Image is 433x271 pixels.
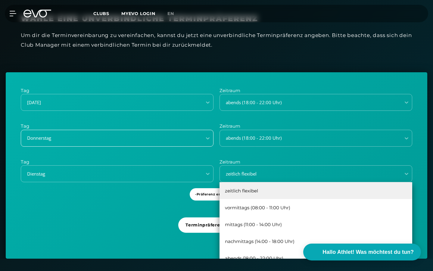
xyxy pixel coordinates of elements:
[220,87,412,94] p: Zeitraum
[220,250,412,266] div: abends (18:00 - 22:00 Uhr)
[185,222,245,228] span: Terminpräferenz senden
[220,99,397,106] div: abends (18:00 - 22:00 Uhr)
[21,87,213,94] p: Tag
[121,11,155,16] a: MYEVO LOGIN
[21,123,213,130] p: Tag
[220,159,412,166] p: Zeitraum
[22,99,198,106] div: [DATE]
[93,11,121,16] a: Clubs
[220,135,397,142] div: abends (18:00 - 22:00 Uhr)
[303,244,421,260] button: Hallo Athlet! Was möchtest du tun?
[220,216,412,233] div: mittags (11:00 - 14:00 Uhr)
[167,10,181,17] a: en
[190,188,243,211] a: -Präferenz entfernen
[322,248,414,256] span: Hallo Athlet! Was möchtest du tun?
[195,192,235,197] span: - Präferenz entfernen
[178,217,254,244] a: Terminpräferenz senden
[167,11,174,16] span: en
[220,182,412,199] div: zeitlich flexibel
[220,233,412,250] div: nachmittags (14:00 - 18:00 Uhr)
[21,30,412,50] div: Um dir die Terminvereinbarung zu vereinfachen, kannst du jetzt eine unverbindliche Terminpräferen...
[22,170,198,177] div: Dienstag
[220,170,397,177] div: zeitlich flexibel
[21,159,213,166] p: Tag
[220,123,412,130] p: Zeitraum
[220,199,412,216] div: vormittags (08:00 - 11:00 Uhr)
[93,11,109,16] span: Clubs
[22,135,198,142] div: Donnerstag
